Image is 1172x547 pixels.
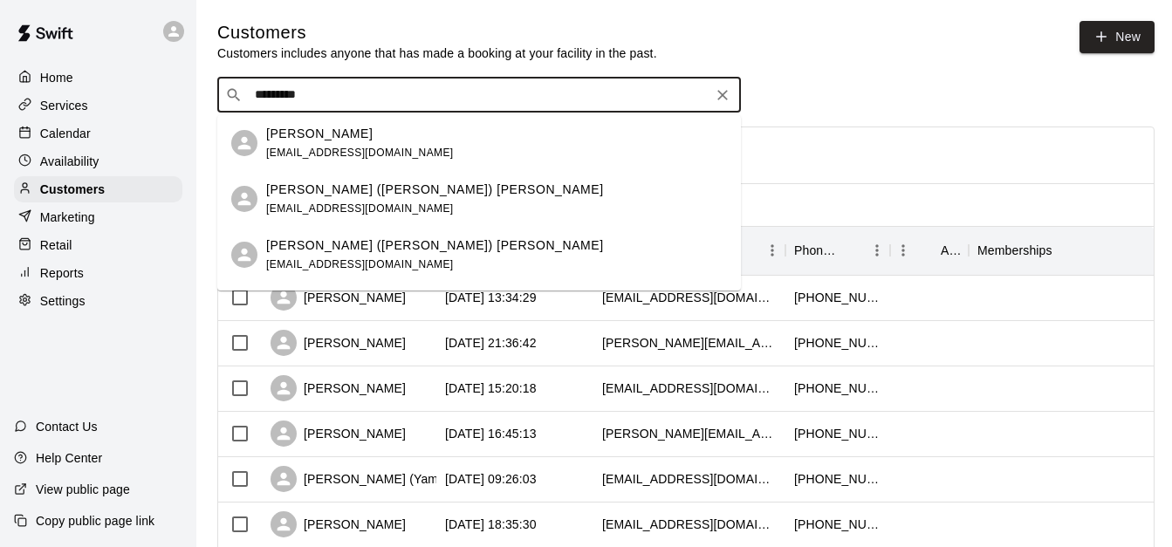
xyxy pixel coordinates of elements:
p: Availability [40,153,99,170]
div: Jennifer (Maddox) Mecchella [231,242,257,268]
p: Reports [40,264,84,282]
div: +17187536913 [794,425,881,442]
div: [PERSON_NAME] [271,511,406,537]
div: [PERSON_NAME] [271,375,406,401]
p: Customers [40,181,105,198]
button: Menu [890,237,916,263]
div: Phone Number [785,226,890,275]
p: Marketing [40,209,95,226]
a: Services [14,92,182,119]
div: john.naleppa.jn@gmail.com [602,425,777,442]
div: 2025-08-06 16:45:13 [445,425,537,442]
p: Customers includes anyone that has made a booking at your facility in the past. [217,44,657,62]
div: acordova05@yahoo.com [602,470,777,488]
a: Home [14,65,182,91]
p: Calendar [40,125,91,142]
p: Help Center [36,449,102,467]
span: [EMAIL_ADDRESS][DOMAIN_NAME] [266,258,454,270]
div: Phone Number [794,226,840,275]
p: [PERSON_NAME] ([PERSON_NAME]) [PERSON_NAME] [266,181,604,199]
div: Age [941,226,960,275]
p: Services [40,97,88,114]
div: [PERSON_NAME] (Yami) [PERSON_NAME] [271,466,551,492]
p: Copy public page link [36,512,154,530]
button: Sort [916,238,941,263]
div: 2025-08-08 13:34:29 [445,289,537,306]
div: +13212782010 [794,470,881,488]
p: View public page [36,481,130,498]
div: [PERSON_NAME] [271,421,406,447]
div: Age [890,226,969,275]
a: New [1079,21,1155,53]
a: Reports [14,260,182,286]
div: [PERSON_NAME] [271,284,406,311]
div: mkramirez3210@gmail.com [602,516,777,533]
span: [EMAIL_ADDRESS][DOMAIN_NAME] [266,202,454,215]
div: Jennifer Schultz [231,130,257,156]
a: Retail [14,232,182,258]
p: Contact Us [36,418,98,435]
div: +14074460968 [794,379,881,397]
div: +18157618804 [794,334,881,352]
span: [EMAIL_ADDRESS][DOMAIN_NAME] [266,147,454,159]
button: Clear [710,83,735,107]
div: [PERSON_NAME] [271,330,406,356]
div: Email [593,226,785,275]
h5: Customers [217,21,657,44]
p: Settings [40,292,86,310]
a: Calendar [14,120,182,147]
button: Menu [759,237,785,263]
p: [PERSON_NAME] [266,125,373,143]
div: andrew.kuhns@idealindustries.com [602,334,777,352]
p: Retail [40,236,72,254]
a: Availability [14,148,182,174]
div: 2025-08-05 18:35:30 [445,516,537,533]
a: Marketing [14,204,182,230]
button: Sort [840,238,864,263]
div: Memberships [977,226,1052,275]
button: Menu [864,237,890,263]
div: Search customers by name or email [217,78,741,113]
div: mob0323@yahoo.com [602,379,777,397]
p: Home [40,69,73,86]
div: Jennifer (Cole) Hosfeld [231,186,257,212]
a: Customers [14,176,182,202]
div: +19367770179 [794,289,881,306]
div: 2025-08-07 15:20:18 [445,379,537,397]
a: Settings [14,288,182,314]
p: [PERSON_NAME] ([PERSON_NAME]) [PERSON_NAME] [266,236,604,255]
div: 2025-08-07 21:36:42 [445,334,537,352]
div: daneibner@aol.com [602,289,777,306]
div: +13522560428 [794,516,881,533]
button: Sort [1052,238,1077,263]
div: 2025-08-06 09:26:03 [445,470,537,488]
